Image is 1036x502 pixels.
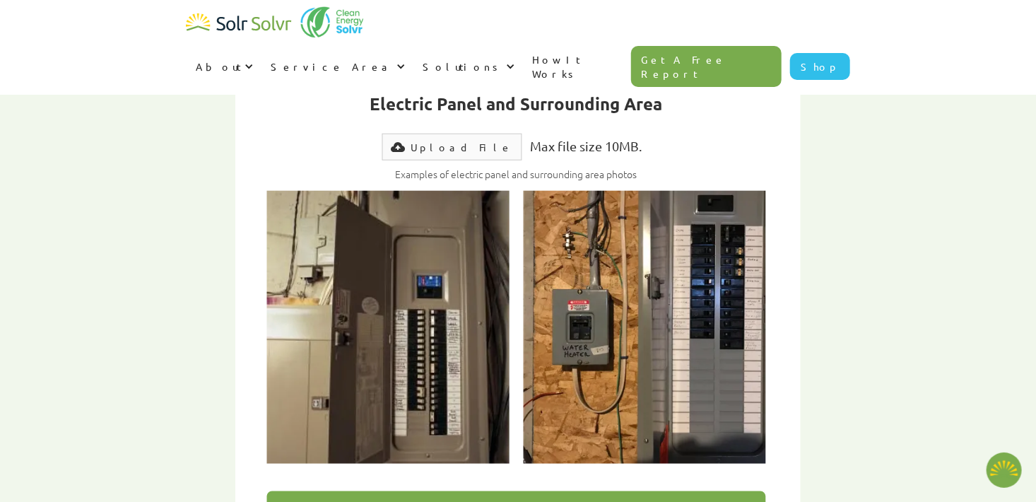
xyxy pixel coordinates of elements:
[196,59,241,74] div: About
[423,59,502,74] div: Solutions
[411,140,513,154] div: Upload File
[790,53,850,80] a: Shop
[186,45,261,88] div: About
[413,45,522,88] div: Solutions
[382,134,522,160] label: Upload File
[987,453,1022,488] img: 1702586718.png
[522,133,651,160] div: Max file size 10MB.
[631,46,782,87] a: Get A Free Report
[522,38,631,95] a: How It Works
[987,453,1022,488] button: Open chatbot widget
[267,92,765,116] h2: Electric Panel and Surrounding Area
[271,59,393,74] div: Service Area
[261,45,413,88] div: Service Area
[267,168,765,182] h2: Examples of electric panel and surrounding area photos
